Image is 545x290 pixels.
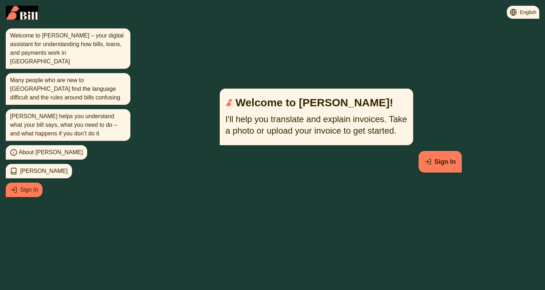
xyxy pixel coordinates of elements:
span: [PERSON_NAME] [20,167,68,175]
a: About [PERSON_NAME] [6,145,130,160]
p: I'll help you translate and explain invoices. Take a photo or upload your invoice to get started. [225,113,408,137]
button: Sign In [6,183,43,197]
div: Welcome to [PERSON_NAME] – your digital assistant for understanding how bills, loans, and payment... [6,28,130,69]
a: Sign In [424,157,456,167]
button: [PERSON_NAME] [6,164,72,178]
a: [PERSON_NAME] [6,164,130,178]
span: English [520,9,536,16]
span: About [PERSON_NAME] [19,148,83,157]
div: Welcome to [PERSON_NAME]! [225,94,408,111]
a: Sign In [6,183,130,197]
img: Bill [6,6,38,20]
div: Many people who are new to [GEOGRAPHIC_DATA] find the language difficult and the rules around bil... [6,73,130,105]
button: About [PERSON_NAME] [6,145,87,160]
span: Sign In [434,157,456,167]
span: Sign In [20,186,38,194]
div: [PERSON_NAME] helps you understand what your bill says, what you need to do – and what happens if... [6,109,130,141]
img: Bill [225,99,233,106]
button: English [507,6,539,19]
